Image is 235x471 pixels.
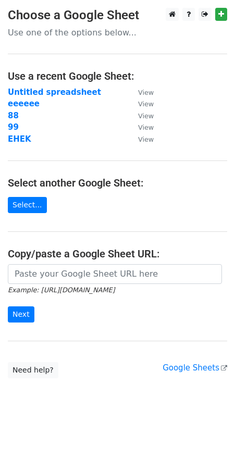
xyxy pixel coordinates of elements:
a: 88 [8,111,19,120]
h4: Copy/paste a Google Sheet URL: [8,247,227,260]
a: View [128,111,154,120]
a: View [128,122,154,132]
a: Untitled spreadsheet [8,88,101,97]
small: View [138,89,154,96]
a: View [128,88,154,97]
small: View [138,135,154,143]
a: Select... [8,197,47,213]
small: View [138,100,154,108]
a: Google Sheets [163,363,227,373]
a: eeeeee [8,99,40,108]
h4: Select another Google Sheet: [8,177,227,189]
a: 99 [8,122,19,132]
a: View [128,99,154,108]
h3: Choose a Google Sheet [8,8,227,23]
a: Need help? [8,362,58,378]
input: Next [8,306,34,323]
h4: Use a recent Google Sheet: [8,70,227,82]
p: Use one of the options below... [8,27,227,38]
input: Paste your Google Sheet URL here [8,264,222,284]
small: Example: [URL][DOMAIN_NAME] [8,286,115,294]
a: EHEK [8,134,31,144]
small: View [138,123,154,131]
a: View [128,134,154,144]
small: View [138,112,154,120]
